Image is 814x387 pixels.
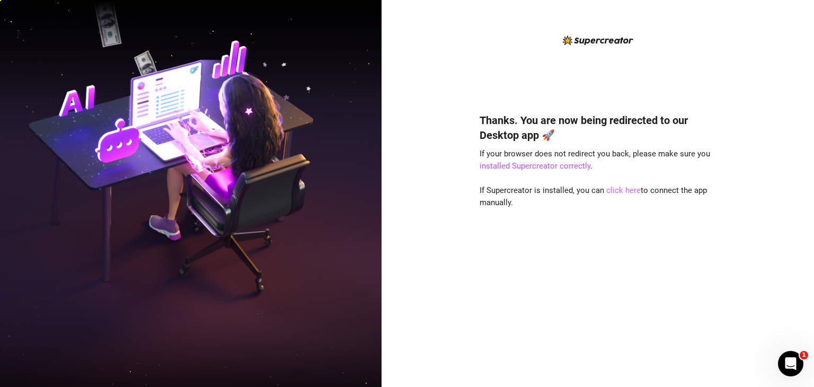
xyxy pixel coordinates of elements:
[778,351,803,376] iframe: Intercom live chat
[563,36,633,45] img: logo-BBDzfeDw.svg
[480,186,707,208] span: If Supercreator is installed, you can to connect the app manually.
[480,113,716,143] h4: Thanks. You are now being redirected to our Desktop app 🚀
[606,186,641,195] a: click here
[800,351,808,359] span: 1
[480,149,710,171] span: If your browser does not redirect you back, please make sure you .
[480,161,590,171] a: installed Supercreator correctly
